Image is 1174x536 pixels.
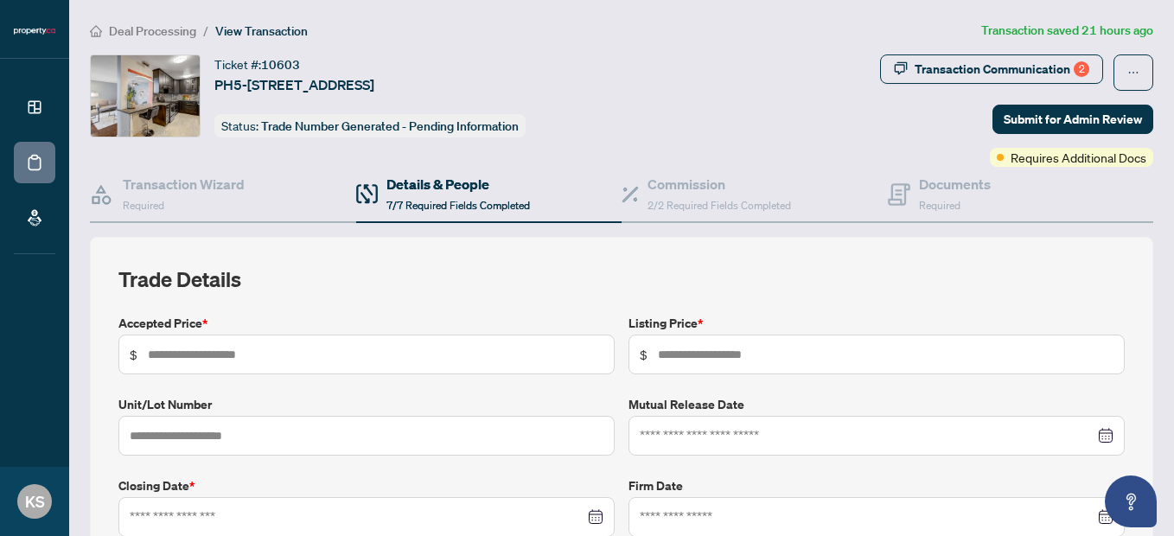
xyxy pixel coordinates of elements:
div: Ticket #: [214,54,300,74]
span: $ [640,345,648,364]
h4: Documents [919,174,991,195]
button: Transaction Communication2 [880,54,1103,84]
img: logo [14,26,55,36]
h4: Details & People [386,174,530,195]
span: Required [123,199,164,212]
img: IMG-W12199427_1.jpg [91,55,200,137]
h2: Trade Details [118,265,1125,293]
span: home [90,25,102,37]
span: 7/7 Required Fields Completed [386,199,530,212]
label: Listing Price [628,314,1125,333]
li: / [203,21,208,41]
label: Mutual Release Date [628,395,1125,414]
label: Unit/Lot Number [118,395,615,414]
button: Open asap [1105,475,1157,527]
label: Closing Date [118,476,615,495]
div: Transaction Communication [915,55,1089,83]
span: Required [919,199,960,212]
span: $ [130,345,137,364]
button: Submit for Admin Review [992,105,1153,134]
div: 2 [1074,61,1089,77]
span: PH5-[STREET_ADDRESS] [214,74,374,95]
span: Submit for Admin Review [1004,105,1142,133]
article: Transaction saved 21 hours ago [981,21,1153,41]
h4: Transaction Wizard [123,174,245,195]
span: Trade Number Generated - Pending Information [261,118,519,134]
span: ellipsis [1127,67,1139,79]
span: Deal Processing [109,23,196,39]
span: Requires Additional Docs [1011,148,1146,167]
span: KS [25,489,45,514]
h4: Commission [648,174,791,195]
span: View Transaction [215,23,308,39]
span: 2/2 Required Fields Completed [648,199,791,212]
label: Firm Date [628,476,1125,495]
div: Status: [214,114,526,137]
span: 10603 [261,57,300,73]
label: Accepted Price [118,314,615,333]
